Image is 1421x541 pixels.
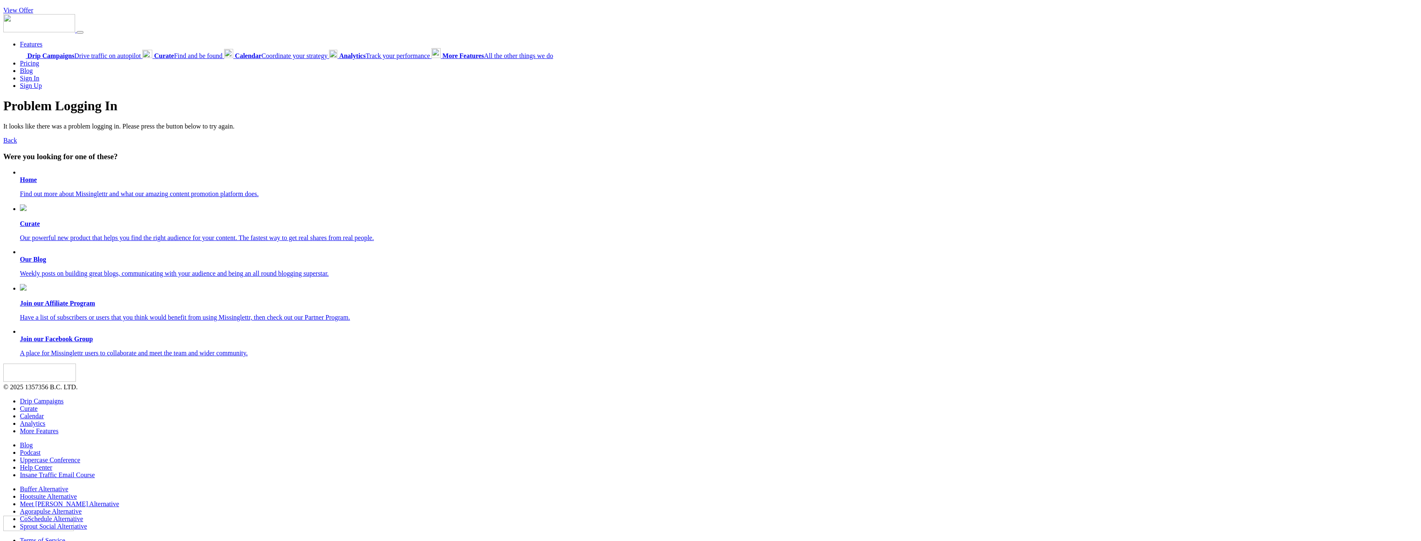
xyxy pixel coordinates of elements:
[20,349,1418,357] p: A place for Missinglettr users to collaborate and meet the team and wider community.
[142,52,224,59] a: CurateFind and be found
[20,256,46,263] b: Our Blog
[20,270,1418,277] p: Weekly posts on building great blogs, communicating with your audience and being an all round blo...
[20,75,39,82] a: Sign In
[20,456,80,463] a: Uppercase Conference
[20,41,42,48] a: Features
[3,364,1418,391] div: © 2025 1357356 B.C. LTD.
[20,471,95,478] a: Insane Traffic Email Course
[20,204,27,211] img: curate.png
[77,31,83,34] button: Menu
[20,190,1418,198] p: Find out more about Missinglettr and what our amazing content promotion platform does.
[235,52,327,59] span: Coordinate your strategy
[20,256,1418,277] a: Our Blog Weekly posts on building great blogs, communicating with your audience and being an all ...
[20,48,1418,60] div: Features
[154,52,174,59] b: Curate
[20,60,39,67] a: Pricing
[20,449,41,456] a: Podcast
[20,442,33,449] a: Blog
[329,52,431,59] a: AnalyticsTrack your performance
[20,335,93,342] b: Join our Facebook Group
[235,52,261,59] b: Calendar
[3,516,74,531] img: Missinglettr - Social Media Marketing for content focused teams | Product Hunt
[3,7,33,14] a: View Offer
[20,420,45,427] a: Analytics
[20,412,44,420] a: Calendar
[20,335,1418,357] a: Join our Facebook Group A place for Missinglettr users to collaborate and meet the team and wider...
[339,52,430,59] span: Track your performance
[20,204,1418,242] a: Curate Our powerful new product that helps you find the right audience for your content. The fast...
[20,67,33,74] a: Blog
[20,314,1418,321] p: Have a list of subscribers or users that you think would benefit from using Missinglettr, then ch...
[442,52,484,59] b: More Features
[20,284,1418,321] a: Join our Affiliate Program Have a list of subscribers or users that you think would benefit from ...
[20,464,52,471] a: Help Center
[3,98,1418,114] h1: Problem Logging In
[339,52,366,59] b: Analytics
[224,52,329,59] a: CalendarCoordinate your strategy
[20,427,58,434] a: More Features
[20,52,142,59] a: Drip CampaignsDrive traffic on autopilot
[20,500,119,507] a: Meet [PERSON_NAME] Alternative
[3,137,17,144] a: Back
[20,82,42,89] a: Sign Up
[20,234,1418,242] p: Our powerful new product that helps you find the right audience for your content. The fastest way...
[20,220,40,227] b: Curate
[20,176,37,183] b: Home
[154,52,222,59] span: Find and be found
[431,52,553,59] a: More FeaturesAll the other things we do
[27,52,74,59] b: Drip Campaigns
[20,176,1418,198] a: Home Find out more about Missinglettr and what our amazing content promotion platform does.
[20,485,68,492] a: Buffer Alternative
[20,405,38,412] a: Curate
[20,300,95,307] b: Join our Affiliate Program
[20,398,63,405] a: Drip Campaigns
[3,152,1418,161] h3: Were you looking for one of these?
[20,284,27,291] img: revenue.png
[20,523,87,530] a: Sprout Social Alternative
[3,123,1418,130] p: It looks like there was a problem logging in. Please press the button below to try again.
[20,508,82,515] a: Agorapulse Alternative
[27,52,141,59] span: Drive traffic on autopilot
[442,52,553,59] span: All the other things we do
[20,493,77,500] a: Hootsuite Alternative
